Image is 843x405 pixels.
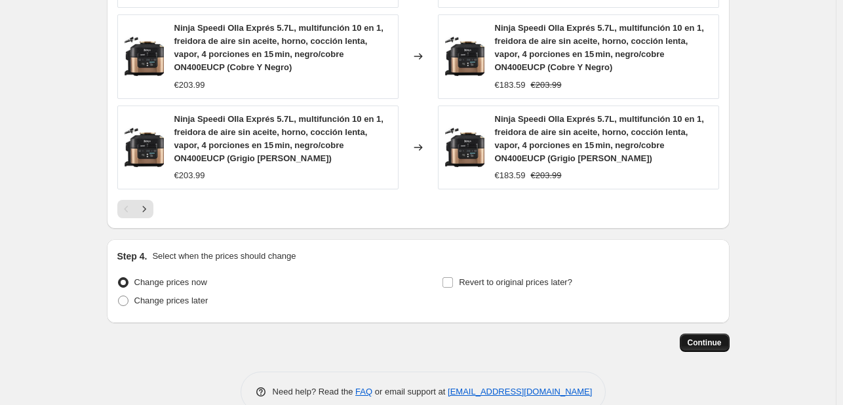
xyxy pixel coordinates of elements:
[531,79,562,92] strike: €203.99
[125,128,164,167] img: 61j4ozNV_hL._AC_SL1500_80x.jpg
[531,169,562,182] strike: €203.99
[134,296,208,305] span: Change prices later
[125,37,164,76] img: 61j4ozNV_hL._AC_SL1500_80x.jpg
[117,200,153,218] nav: Pagination
[174,114,383,163] span: Ninja Speedi Olla Exprés 5.7L, multifunción 10 en 1, freidora de aire sin aceite, horno, cocción ...
[134,277,207,287] span: Change prices now
[448,387,592,396] a: [EMAIL_ADDRESS][DOMAIN_NAME]
[355,387,372,396] a: FAQ
[680,334,730,352] button: Continue
[174,169,205,182] div: €203.99
[445,128,484,167] img: 61j4ozNV_hL._AC_SL1500_80x.jpg
[117,250,147,263] h2: Step 4.
[459,277,572,287] span: Revert to original prices later?
[495,79,526,92] div: €183.59
[174,79,205,92] div: €203.99
[174,23,383,72] span: Ninja Speedi Olla Exprés 5.7L, multifunción 10 en 1, freidora de aire sin aceite, horno, cocción ...
[372,387,448,396] span: or email support at
[688,337,722,348] span: Continue
[495,114,704,163] span: Ninja Speedi Olla Exprés 5.7L, multifunción 10 en 1, freidora de aire sin aceite, horno, cocción ...
[495,23,704,72] span: Ninja Speedi Olla Exprés 5.7L, multifunción 10 en 1, freidora de aire sin aceite, horno, cocción ...
[445,37,484,76] img: 61j4ozNV_hL._AC_SL1500_80x.jpg
[273,387,356,396] span: Need help? Read the
[135,200,153,218] button: Next
[495,169,526,182] div: €183.59
[152,250,296,263] p: Select when the prices should change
